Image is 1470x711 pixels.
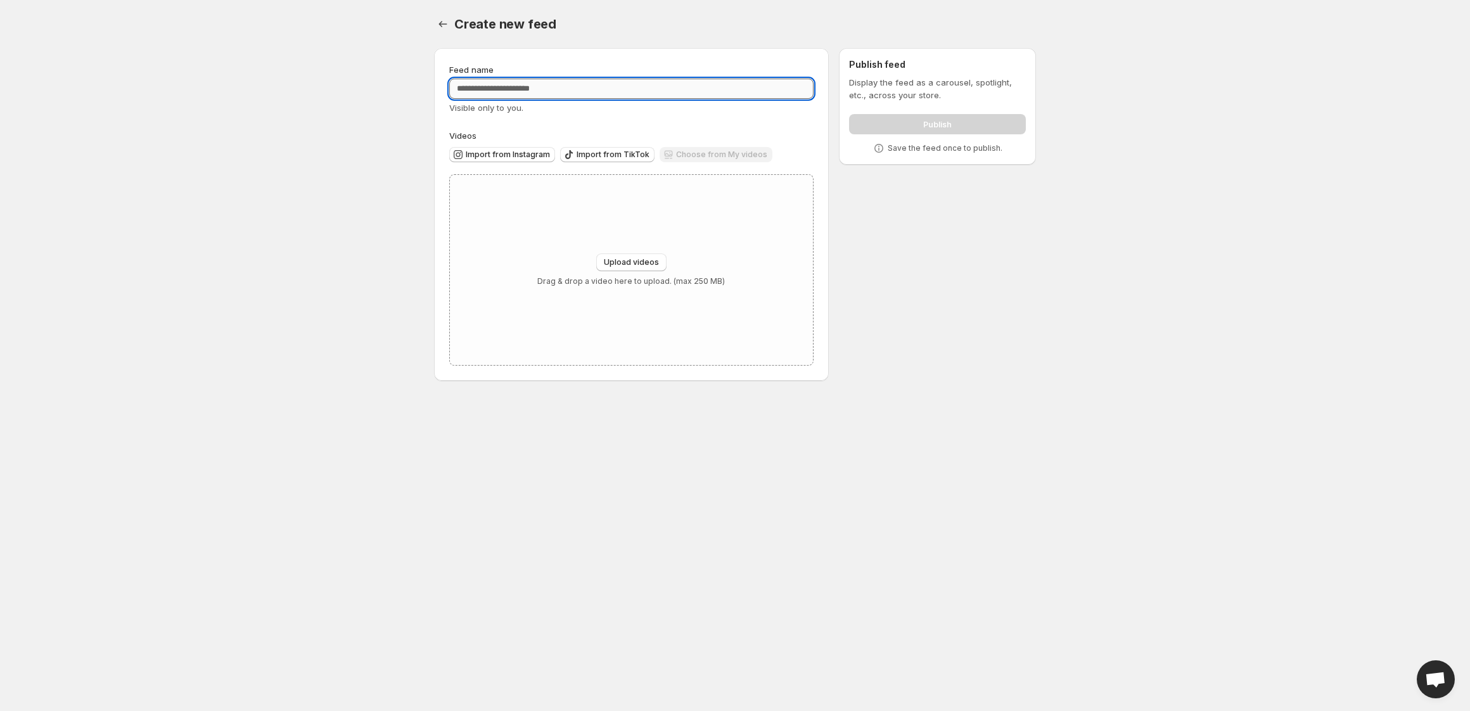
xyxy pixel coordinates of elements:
[454,16,556,32] span: Create new feed
[888,143,1002,153] p: Save the feed once to publish.
[537,276,725,286] p: Drag & drop a video here to upload. (max 250 MB)
[449,103,523,113] span: Visible only to you.
[1417,660,1455,698] a: Open chat
[449,65,494,75] span: Feed name
[466,150,550,160] span: Import from Instagram
[449,147,555,162] button: Import from Instagram
[434,15,452,33] button: Settings
[849,76,1026,101] p: Display the feed as a carousel, spotlight, etc., across your store.
[596,253,667,271] button: Upload videos
[604,257,659,267] span: Upload videos
[849,58,1026,71] h2: Publish feed
[577,150,649,160] span: Import from TikTok
[449,131,476,141] span: Videos
[560,147,655,162] button: Import from TikTok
